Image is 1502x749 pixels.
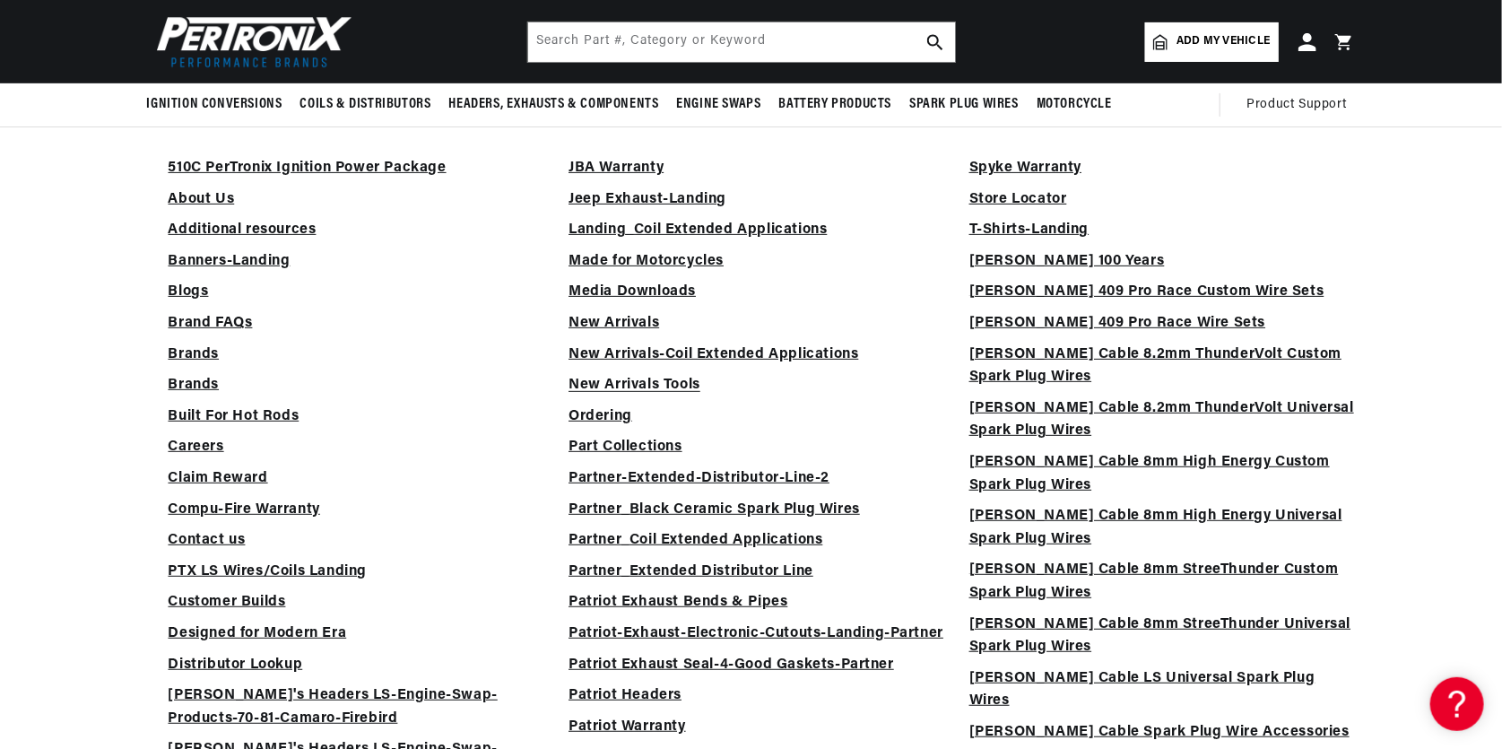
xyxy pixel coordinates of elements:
[569,254,724,268] a: Made for Motorcycles
[169,222,317,237] a: Additional resources
[147,112,1356,130] h2: Pages
[969,161,1081,175] a: Spyke Warranty
[969,562,1339,600] a: [PERSON_NAME] Cable 8mm StreeThunder Custom Spark Plug Wires
[1145,22,1278,62] a: Add my vehicle
[569,658,894,672] a: Patriot Exhaust Seal-4-Good Gaskets-Partner
[169,284,209,299] a: Blogs
[916,22,955,62] button: search button
[569,595,787,609] a: Patriot Exhaust Bends & Pipes
[169,595,286,609] a: Customer Builds
[300,95,431,114] span: Coils & Distributors
[569,378,700,392] a: New Arrivals Tools
[169,409,300,423] a: Built For Hot Rods
[900,83,1028,126] summary: Spark Plug Wires
[440,83,668,126] summary: Headers, Exhausts & Components
[1176,33,1270,50] span: Add my vehicle
[147,11,353,73] img: Pertronix
[169,378,220,392] a: Brands
[169,347,220,361] a: Brands
[569,316,659,330] a: New Arrivals
[779,95,892,114] span: Battery Products
[969,401,1354,439] a: [PERSON_NAME] Cable 8.2mm ThunderVolt Universal Spark Plug Wires
[147,83,291,126] summary: Ignition Conversions
[569,192,726,206] a: Jeep Exhaust-Landing
[1247,95,1347,115] span: Product Support
[169,316,253,330] a: Brand FAQs
[969,671,1315,709] a: [PERSON_NAME] Cable LS Universal Spark Plug Wires
[169,254,291,268] a: Banners-Landing
[169,440,224,454] a: Careers
[969,617,1351,655] a: [PERSON_NAME] Cable 8mm StreeThunder Universal Spark Plug Wires
[169,471,268,485] a: Claim Reward
[169,533,246,547] a: Contact us
[169,626,347,640] a: Designed for Modern Era
[677,95,761,114] span: Engine Swaps
[969,192,1067,206] a: Store Locator
[909,95,1019,114] span: Spark Plug Wires
[569,161,664,175] a: JBA Warranty
[169,502,320,517] a: Compu-Fire Warranty
[569,409,632,423] a: Ordering
[569,284,696,299] a: Media Downloads
[569,719,686,734] a: Patriot Warranty
[569,533,822,547] a: Partner_Coil Extended Applications
[969,316,1266,330] a: [PERSON_NAME] 409 Pro Race Wire Sets
[569,564,813,579] a: Partner_Extended Distributor Line
[1247,83,1356,126] summary: Product Support
[569,222,827,237] a: Landing_Coil Extended Applications
[169,688,498,726] a: [PERSON_NAME]'s Headers LS-Engine-Swap-Products-70-81-Camaro-Firebird
[770,83,901,126] summary: Battery Products
[449,95,659,114] span: Headers, Exhausts & Components
[569,347,858,361] a: New Arrivals-Coil Extended Applications
[969,509,1342,546] a: [PERSON_NAME] Cable 8mm High Energy Universal Spark Plug Wires
[569,626,943,640] a: Patriot-Exhaust-Electronic-Cutouts-Landing-Partner
[969,725,1350,739] a: [PERSON_NAME] Cable Spark Plug Wire Accessories
[169,564,368,579] a: PTX LS Wires/Coils Landing
[569,688,682,702] a: Patriot Headers
[569,440,682,454] a: Part Collections
[528,22,955,62] input: Search Part #, Category or Keyword
[1037,95,1112,114] span: Motorcycle
[969,347,1341,385] a: [PERSON_NAME] Cable 8.2mm ThunderVolt Custom Spark Plug Wires
[969,284,1324,299] a: [PERSON_NAME] 409 Pro Race Custom Wire Sets
[291,83,440,126] summary: Coils & Distributors
[1028,83,1121,126] summary: Motorcycle
[668,83,770,126] summary: Engine Swaps
[969,222,1090,237] a: T-Shirts-Landing
[569,471,829,485] a: Partner-Extended-Distributor-Line-2
[969,455,1330,492] a: [PERSON_NAME] Cable 8mm High Energy Custom Spark Plug Wires
[969,254,1165,268] a: [PERSON_NAME] 100 Years
[147,95,282,114] span: Ignition Conversions
[169,658,303,672] a: Distributor Lookup
[569,502,860,517] a: Partner_Black Ceramic Spark Plug Wires
[169,192,235,206] a: About Us
[169,161,447,175] a: 510C PerTronix Ignition Power Package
